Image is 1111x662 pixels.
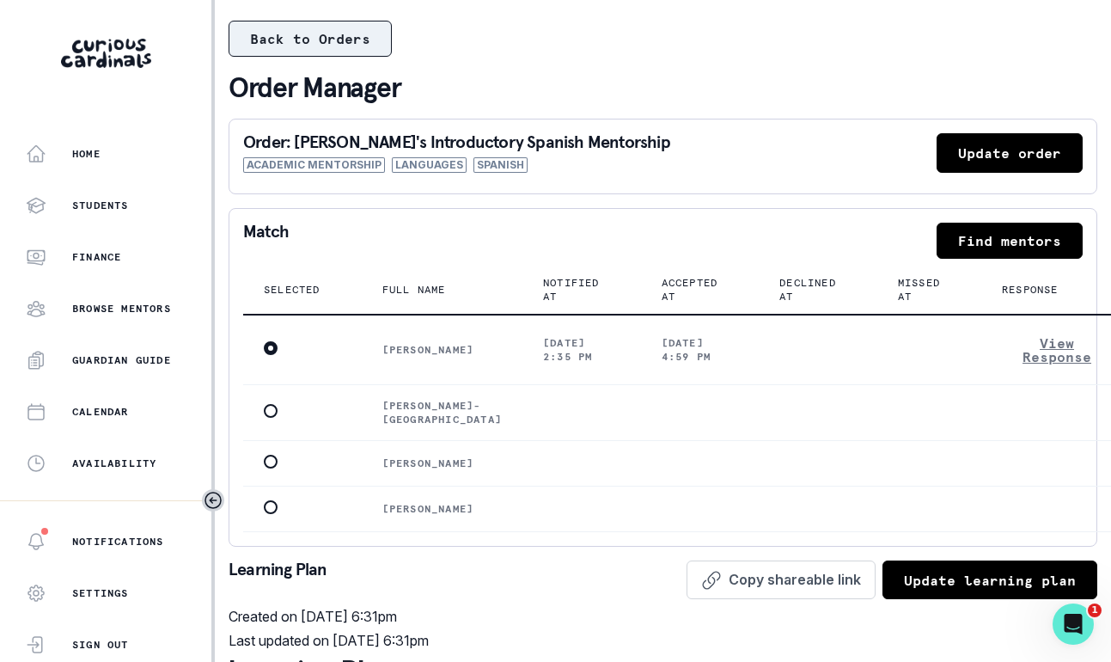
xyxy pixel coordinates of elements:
[779,276,836,303] p: Declined at
[382,399,502,426] p: [PERSON_NAME]-[GEOGRAPHIC_DATA]
[229,606,1097,627] p: Created on [DATE] 6:31pm
[382,502,502,516] p: [PERSON_NAME]
[264,283,320,297] p: Selected
[229,630,1097,651] p: Last updated on [DATE] 6:31pm
[72,250,121,264] p: Finance
[72,457,156,470] p: Availability
[473,157,528,173] span: Spanish
[898,276,940,303] p: Missed at
[72,147,101,161] p: Home
[72,638,129,652] p: Sign Out
[72,353,171,367] p: Guardian Guide
[72,535,164,549] p: Notifications
[543,276,600,303] p: Notified at
[382,283,446,297] p: Full name
[937,133,1083,173] button: Update order
[687,561,876,599] button: Copy shareable link
[882,561,1097,599] button: Update learning plan
[229,70,1097,105] p: Order Manager
[543,336,620,364] p: [DATE] 2:35 pm
[1002,283,1059,297] p: Response
[382,343,502,357] p: [PERSON_NAME]
[202,489,224,512] button: Toggle sidebar
[72,199,129,212] p: Students
[937,223,1083,259] button: Find mentors
[1053,604,1094,645] iframe: Intercom live chat
[243,133,670,150] p: Order: [PERSON_NAME]'s Introductory Spanish Mentorship
[229,561,327,599] p: Learning Plan
[72,302,171,316] p: Browse Mentors
[382,457,502,470] p: [PERSON_NAME]
[72,586,129,600] p: Settings
[229,21,392,57] button: Back to Orders
[61,39,151,68] img: Curious Cardinals Logo
[662,336,739,364] p: [DATE] 4:59 pm
[392,157,467,173] span: Languages
[243,157,385,173] span: Academic Mentorship
[662,276,718,303] p: Accepted at
[72,405,129,419] p: Calendar
[1088,604,1102,617] span: 1
[243,223,289,259] p: Match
